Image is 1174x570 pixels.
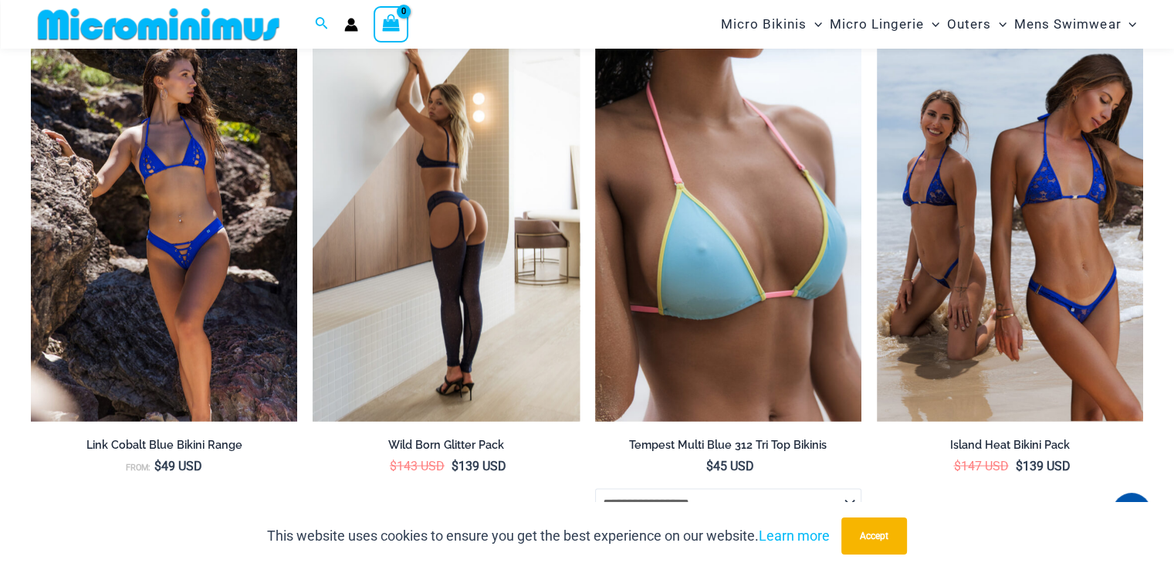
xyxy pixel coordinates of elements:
[126,463,151,473] span: From:
[1121,5,1136,44] span: Menu Toggle
[313,22,579,422] a: Wild Born Glitter Ink 1122 Top 605 Bottom 552 Tights 02Wild Born Glitter Ink 1122 Top 605 Bottom ...
[877,22,1143,422] img: Island Heat Ocean Bikini Pack
[877,438,1143,453] h2: Island Heat Bikini Pack
[841,517,907,555] button: Accept
[595,22,861,422] a: Tempest Multi Blue 312 Top 01Tempest Multi Blue 312 Top 456 Bottom 05Tempest Multi Blue 312 Top 4...
[31,22,297,422] a: Link Cobalt Blue 3070 Top 4955 Bottom 03Link Cobalt Blue 3070 Top 4955 Bottom 04Link Cobalt Blue ...
[31,22,297,422] img: Link Cobalt Blue 3070 Top 4955 Bottom 03
[759,528,830,544] a: Learn more
[31,438,297,453] h2: Link Cobalt Blue Bikini Range
[877,438,1143,458] a: Island Heat Bikini Pack
[595,22,861,422] img: Tempest Multi Blue 312 Top 01
[374,6,409,42] a: View Shopping Cart, empty
[991,5,1007,44] span: Menu Toggle
[924,5,939,44] span: Menu Toggle
[715,2,1143,46] nav: Site Navigation
[452,459,458,473] span: $
[390,459,445,473] bdi: 143 USD
[826,5,943,44] a: Micro LingerieMenu ToggleMenu Toggle
[315,15,329,34] a: Search icon link
[452,459,506,473] bdi: 139 USD
[947,5,991,44] span: Outers
[595,438,861,453] h2: Tempest Multi Blue 312 Tri Top Bikinis
[313,438,579,458] a: Wild Born Glitter Pack
[706,459,713,473] span: $
[943,5,1010,44] a: OutersMenu ToggleMenu Toggle
[32,7,286,42] img: MM SHOP LOGO FLAT
[721,5,807,44] span: Micro Bikinis
[154,459,202,473] bdi: 49 USD
[390,459,397,473] span: $
[807,5,822,44] span: Menu Toggle
[154,459,161,473] span: $
[1010,5,1140,44] a: Mens SwimwearMenu ToggleMenu Toggle
[717,5,826,44] a: Micro BikinisMenu ToggleMenu Toggle
[267,524,830,548] p: This website uses cookies to ensure you get the best experience on our website.
[706,459,754,473] bdi: 45 USD
[1014,5,1121,44] span: Mens Swimwear
[877,22,1143,422] a: Island Heat Ocean Bikini PackIsland Heat Ocean 309 Top 421 Bottom 01Island Heat Ocean 309 Top 421...
[1015,459,1022,473] span: $
[953,459,1008,473] bdi: 147 USD
[313,438,579,453] h2: Wild Born Glitter Pack
[1015,459,1070,473] bdi: 139 USD
[595,438,861,458] a: Tempest Multi Blue 312 Tri Top Bikinis
[31,438,297,458] a: Link Cobalt Blue Bikini Range
[344,18,358,32] a: Account icon link
[953,459,960,473] span: $
[830,5,924,44] span: Micro Lingerie
[313,22,579,422] img: Wild Born Glitter Ink 1122 Top 605 Bottom 552 Tights 05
